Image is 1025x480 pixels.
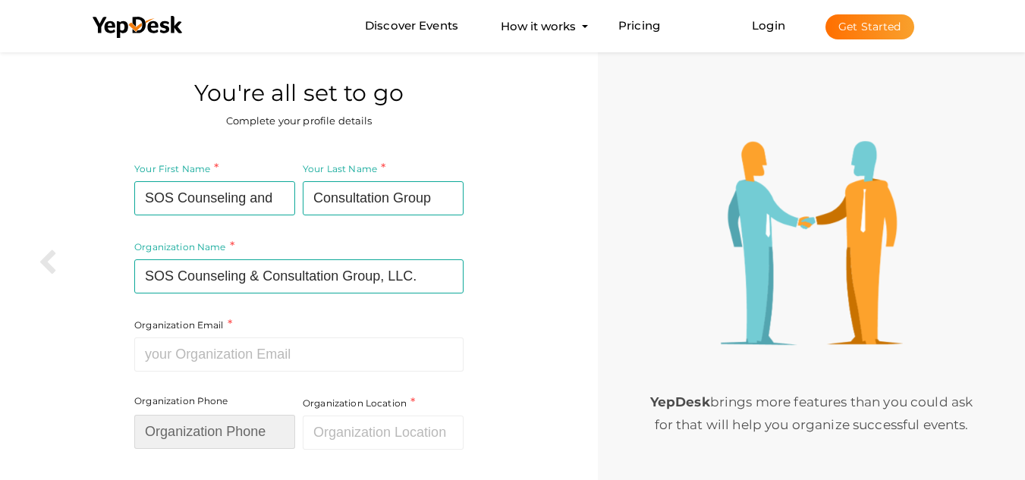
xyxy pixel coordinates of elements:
a: Discover Events [365,12,458,40]
label: Complete your profile details [226,114,373,128]
input: your Organization Email [134,337,464,372]
label: Organization Name [134,238,234,256]
label: Organization Phone [134,394,228,407]
input: Organization Location [303,416,464,450]
button: How it works [496,12,580,40]
label: Your Last Name [303,160,385,177]
a: Login [752,18,785,33]
a: Pricing [618,12,660,40]
label: Your First Name [134,160,219,177]
span: brings more features than you could ask for that will help you organize successful events. [650,394,973,432]
b: YepDesk [650,394,710,409]
input: Organization Phone [134,415,295,449]
label: You're all set to go [194,77,404,110]
input: Your First Name [134,181,295,215]
label: Organization Email [134,316,232,334]
button: Get Started [825,14,914,39]
input: Your Organization Name [134,259,464,293]
label: Organization Location [303,394,415,412]
input: Your Last Name [303,181,464,215]
img: step3-illustration.png [721,141,903,346]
